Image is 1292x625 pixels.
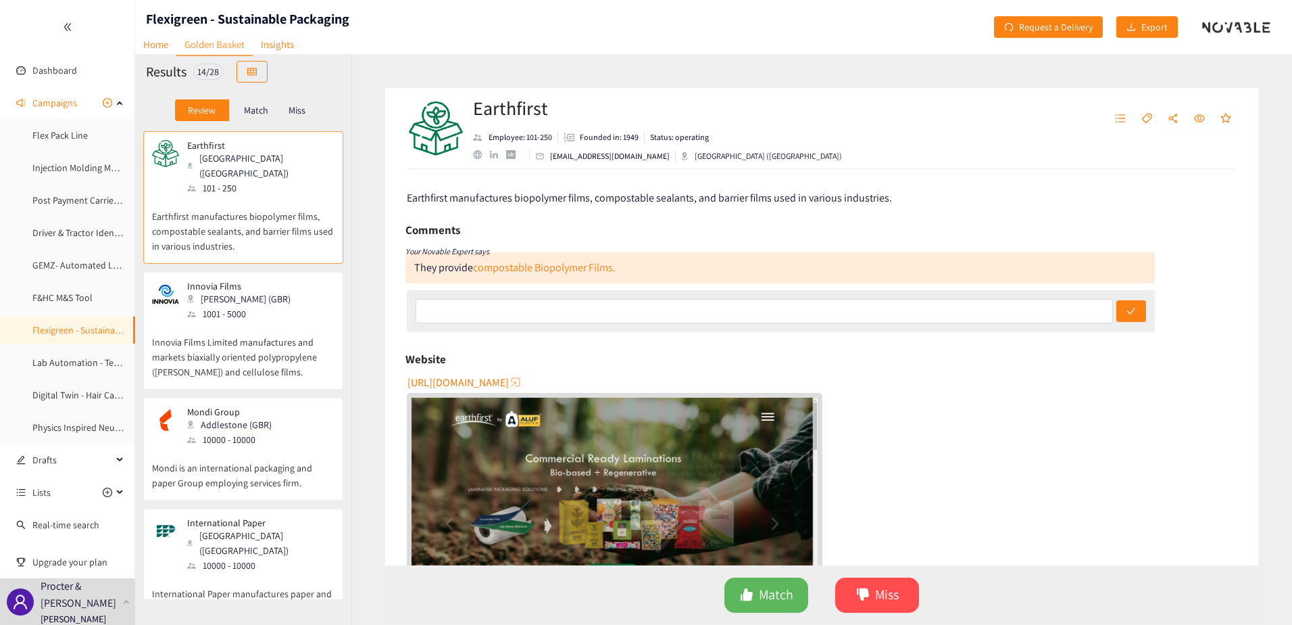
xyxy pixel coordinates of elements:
[1141,20,1168,34] span: Export
[1135,108,1159,130] button: tag
[152,140,179,167] img: Snapshot of the company's website
[645,131,709,143] li: Status
[289,105,305,116] p: Miss
[188,105,216,116] p: Review
[103,488,112,497] span: plus-circle
[407,371,522,393] button: [URL][DOMAIN_NAME]
[32,389,149,401] a: Digital Twin - Hair Care Bottle
[16,455,26,465] span: edit
[405,246,489,256] i: Your Novable Expert says
[187,281,291,292] p: Innovia Films
[1115,113,1126,125] span: unordered-list
[187,407,272,417] p: Mondi Group
[1168,113,1178,125] span: share-alt
[193,64,223,80] div: 14 / 28
[681,150,842,162] div: [GEOGRAPHIC_DATA] ([GEOGRAPHIC_DATA])
[32,519,99,531] a: Real-time search
[1116,300,1146,322] button: check
[146,62,187,81] h2: Results
[856,588,870,603] span: dislike
[32,479,51,506] span: Lists
[473,260,616,275] a: compostable Biopolymer Films.
[152,195,334,254] p: Earthfirst manufactures biopolymer films, compostable sealants, and barrier films used in various...
[1019,20,1093,34] span: Request a Delivery
[414,260,616,275] div: They provide
[558,131,645,143] li: Founded in year
[32,549,124,576] span: Upgrade your plan
[187,140,325,151] p: Earthfirst
[32,259,141,271] a: GEMZ- Automated Loading
[16,488,26,497] span: unordered-list
[1126,22,1136,33] span: download
[247,67,257,78] span: table
[724,578,808,613] button: likeMatch
[32,227,149,239] a: Driver & Tractor Identification
[16,557,26,567] span: trophy
[32,356,174,369] a: Lab Automation - Test Sample Prep
[152,517,179,545] img: Snapshot of the company's website
[152,407,179,434] img: Snapshot of the company's website
[32,89,77,116] span: Campaigns
[12,594,28,610] span: user
[409,101,463,156] img: Company Logo
[135,34,176,55] a: Home
[490,151,506,159] a: linkedin
[1072,479,1292,625] iframe: Chat Widget
[405,349,446,369] h6: Website
[407,374,509,391] span: [URL][DOMAIN_NAME]
[1161,108,1185,130] button: share-alt
[580,131,639,143] p: Founded in: 1949
[187,558,333,573] div: 10000 - 10000
[1004,22,1014,33] span: redo
[473,95,842,122] h2: Earthfirst
[32,421,162,434] a: Physics Inspired Neural Network
[650,131,709,143] p: Status: operating
[550,150,670,162] p: [EMAIL_ADDRESS][DOMAIN_NAME]
[32,129,88,141] a: Flex Pack Line
[237,61,268,83] button: table
[41,578,118,611] p: Procter & [PERSON_NAME]
[146,9,349,28] h1: Flexigreen - Sustainable Packaging
[187,181,333,195] div: 101 - 250
[32,64,77,76] a: Dashboard
[407,191,892,205] span: Earthfirst manufactures biopolymer films, compostable sealants, and barrier films used in various...
[152,573,334,616] p: International Paper manufactures paper and paper-packaging products.
[244,105,268,116] p: Match
[187,292,299,306] div: [PERSON_NAME] (GBR)
[405,220,460,240] h6: Comments
[253,34,302,55] a: Insights
[187,528,333,558] div: [GEOGRAPHIC_DATA] ([GEOGRAPHIC_DATA])
[875,584,899,605] span: Miss
[1214,108,1238,130] button: star
[16,98,26,108] span: sound
[1126,306,1136,317] span: check
[176,34,253,56] a: Golden Basket
[187,306,299,321] div: 1001 - 5000
[187,432,280,447] div: 10000 - 10000
[32,194,153,206] a: Post Payment Carrier Auditing
[994,16,1103,38] button: redoRequest a Delivery
[32,162,129,174] a: Injection Molding Model
[187,417,280,432] div: Addlestone (GBR)
[103,98,112,108] span: plus-circle
[1108,108,1133,130] button: unordered-list
[740,588,753,603] span: like
[1194,113,1205,125] span: eye
[63,22,72,32] span: double-left
[1187,108,1212,130] button: eye
[1116,16,1178,38] button: downloadExport
[473,131,558,143] li: Employees
[187,517,325,528] p: International Paper
[152,281,179,308] img: Snapshot of the company's website
[32,446,112,473] span: Drafts
[473,150,490,159] a: website
[835,578,919,613] button: dislikeMiss
[152,321,334,379] p: Innovia Films Limited manufactures and markets biaxially oriented polypropylene ([PERSON_NAME]) a...
[32,324,170,336] a: Flexigreen - Sustainable Packaging
[152,447,334,490] p: Mondi is an international packaging and paper Group employing services firm.
[187,151,333,181] div: [GEOGRAPHIC_DATA] ([GEOGRAPHIC_DATA])
[506,150,523,159] a: crunchbase
[1220,113,1231,125] span: star
[489,131,552,143] p: Employee: 101-250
